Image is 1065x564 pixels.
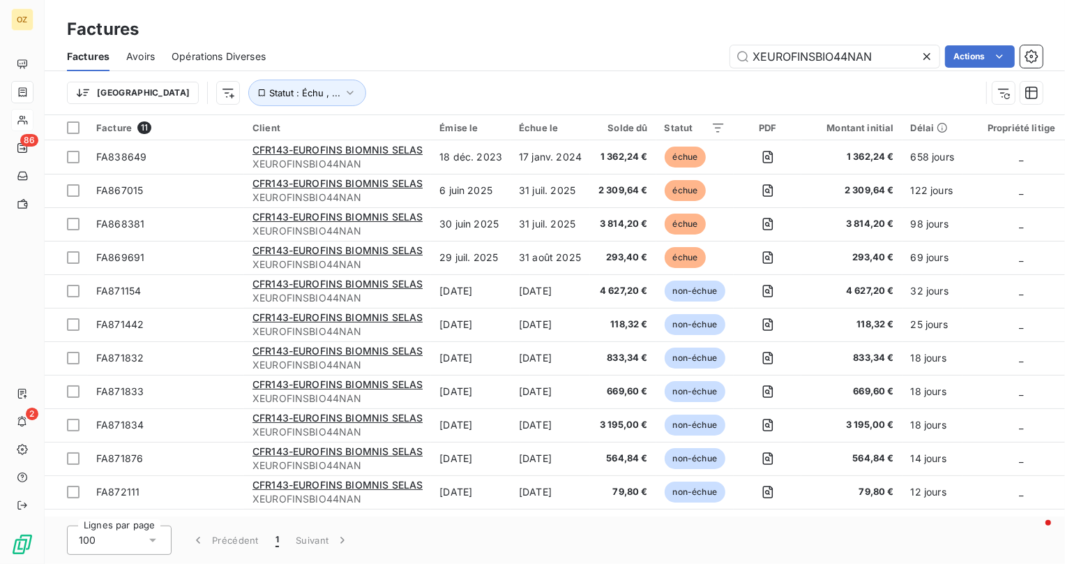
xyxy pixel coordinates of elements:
[96,318,144,330] span: FA871442
[252,191,423,205] span: XEUROFINSBIO44NAN
[598,452,648,466] span: 564,84 €
[945,45,1015,68] button: Actions
[665,314,725,335] span: non-échue
[665,348,725,369] span: non-échue
[252,479,423,491] span: CFR143-EUROFINS BIOMNIS SELAS
[431,408,511,442] td: [DATE]
[96,352,144,364] span: FA871832
[665,214,707,235] span: échue
[598,217,648,231] span: 3 814,20 €
[1020,352,1024,364] span: _
[598,251,648,265] span: 293,40 €
[252,177,423,189] span: CFR143-EUROFINS BIOMNIS SELAS
[1020,251,1024,263] span: _
[511,442,590,475] td: [DATE]
[252,445,423,457] span: CFR143-EUROFINS BIOMNIS SELAS
[902,341,962,375] td: 18 jours
[275,533,279,547] span: 1
[911,122,954,133] div: Délai
[511,274,590,308] td: [DATE]
[902,442,962,475] td: 14 jours
[252,278,423,290] span: CFR143-EUROFINS BIOMNIS SELAS
[902,274,962,308] td: 32 jours
[665,122,725,133] div: Statut
[431,274,511,308] td: [DATE]
[252,291,423,305] span: XEUROFINSBIO44NAN
[248,80,366,106] button: Statut : Échu , ...
[810,284,893,298] span: 4 627,20 €
[252,157,423,171] span: XEUROFINSBIO44NAN
[598,351,648,365] span: 833,34 €
[810,122,893,133] div: Montant initial
[431,442,511,475] td: [DATE]
[902,140,962,174] td: 658 jours
[252,358,423,372] span: XEUROFINSBIO44NAN
[1020,452,1024,464] span: _
[810,351,893,365] span: 833,34 €
[511,207,590,241] td: 31 juil. 2025
[252,258,423,272] span: XEUROFINSBIO44NAN
[431,341,511,375] td: [DATE]
[96,385,144,397] span: FA871833
[598,318,648,332] span: 118,32 €
[902,375,962,408] td: 18 jours
[810,184,893,198] span: 2 309,64 €
[598,284,648,298] span: 4 627,20 €
[1020,218,1024,230] span: _
[11,8,33,31] div: OZ
[96,452,143,464] span: FA871876
[252,492,423,506] span: XEUROFINSBIO44NAN
[96,419,144,431] span: FA871834
[810,385,893,399] span: 669,60 €
[1020,318,1024,330] span: _
[67,82,199,104] button: [GEOGRAPHIC_DATA]
[742,122,793,133] div: PDF
[810,418,893,432] span: 3 195,00 €
[598,150,648,164] span: 1 362,24 €
[20,134,38,147] span: 86
[96,218,144,230] span: FA868381
[252,425,423,439] span: XEUROFINSBIO44NAN
[252,345,423,357] span: CFR143-EUROFINS BIOMNIS SELAS
[96,251,144,263] span: FA869691
[598,485,648,499] span: 79,80 €
[287,526,358,555] button: Suivant
[810,452,893,466] span: 564,84 €
[665,415,725,436] span: non-échue
[126,50,155,64] span: Avoirs
[810,217,893,231] span: 3 814,20 €
[252,224,423,238] span: XEUROFINSBIO44NAN
[1018,517,1051,550] iframe: Intercom live chat
[67,17,139,42] h3: Factures
[511,341,590,375] td: [DATE]
[511,475,590,509] td: [DATE]
[665,381,725,402] span: non-échue
[137,121,151,134] span: 11
[598,122,648,133] div: Solde dû
[902,207,962,241] td: 98 jours
[1020,486,1024,498] span: _
[902,408,962,442] td: 18 jours
[252,459,423,473] span: XEUROFINSBIO44NAN
[511,308,590,341] td: [DATE]
[665,147,707,168] span: échue
[183,526,267,555] button: Précédent
[902,241,962,274] td: 69 jours
[96,486,139,498] span: FA872111
[431,475,511,509] td: [DATE]
[252,412,423,424] span: CFR143-EUROFINS BIOMNIS SELAS
[96,184,143,196] span: FA867015
[1020,285,1024,297] span: _
[598,385,648,399] span: 669,60 €
[902,174,962,207] td: 122 jours
[96,285,141,297] span: FA871154
[79,533,96,547] span: 100
[269,87,340,98] span: Statut : Échu , ...
[26,408,38,420] span: 2
[11,533,33,556] img: Logo LeanPay
[810,251,893,265] span: 293,40 €
[252,122,423,133] div: Client
[511,174,590,207] td: 31 juil. 2025
[1020,184,1024,196] span: _
[665,482,725,503] span: non-échue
